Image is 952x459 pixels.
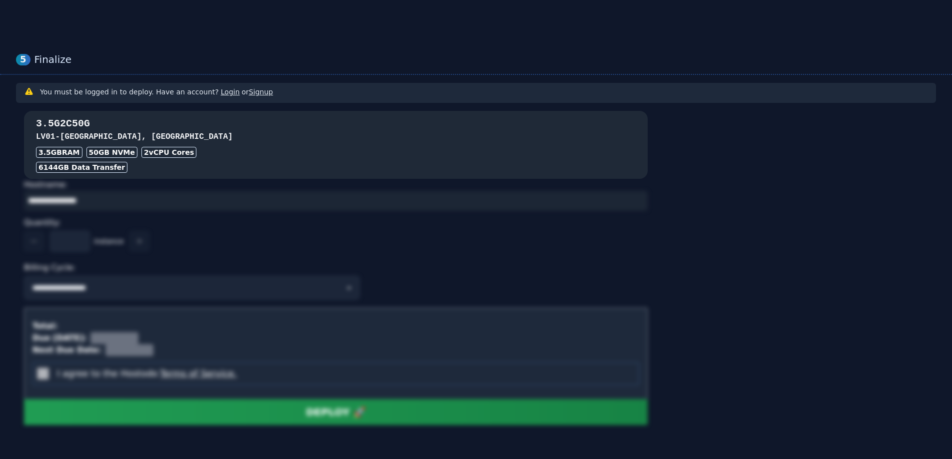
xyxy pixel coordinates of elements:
[57,367,237,381] label: I agree to the Hostodo
[32,344,101,356] div: Next Due Date:
[36,117,636,131] h3: 3.5G2C50G
[24,399,648,425] button: DEPLOY 🚀
[36,131,636,143] h3: LV01 - [GEOGRAPHIC_DATA], [GEOGRAPHIC_DATA]
[306,405,366,419] div: DEPLOY 🚀
[94,236,123,246] span: instance
[34,53,936,66] div: Finalize
[158,367,237,381] button: I agree to the Hostodo
[16,54,30,65] div: 5
[32,332,86,344] div: Due [DATE]:
[86,147,138,158] div: 50 GB NVMe
[24,260,648,276] div: Billing Cycle:
[36,147,82,158] div: 3.5GB RAM
[36,162,127,173] div: 6144 GB Data Transfer
[141,147,196,158] div: 2 vCPU Cores
[24,215,648,231] div: Quantity:
[40,87,273,97] h3: You must be logged in to deploy. Have an account? or
[249,88,273,96] a: Signup
[32,320,57,332] div: Total:
[24,179,648,211] div: Hostname:
[158,368,237,379] a: Terms of Service.
[221,88,240,96] a: Login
